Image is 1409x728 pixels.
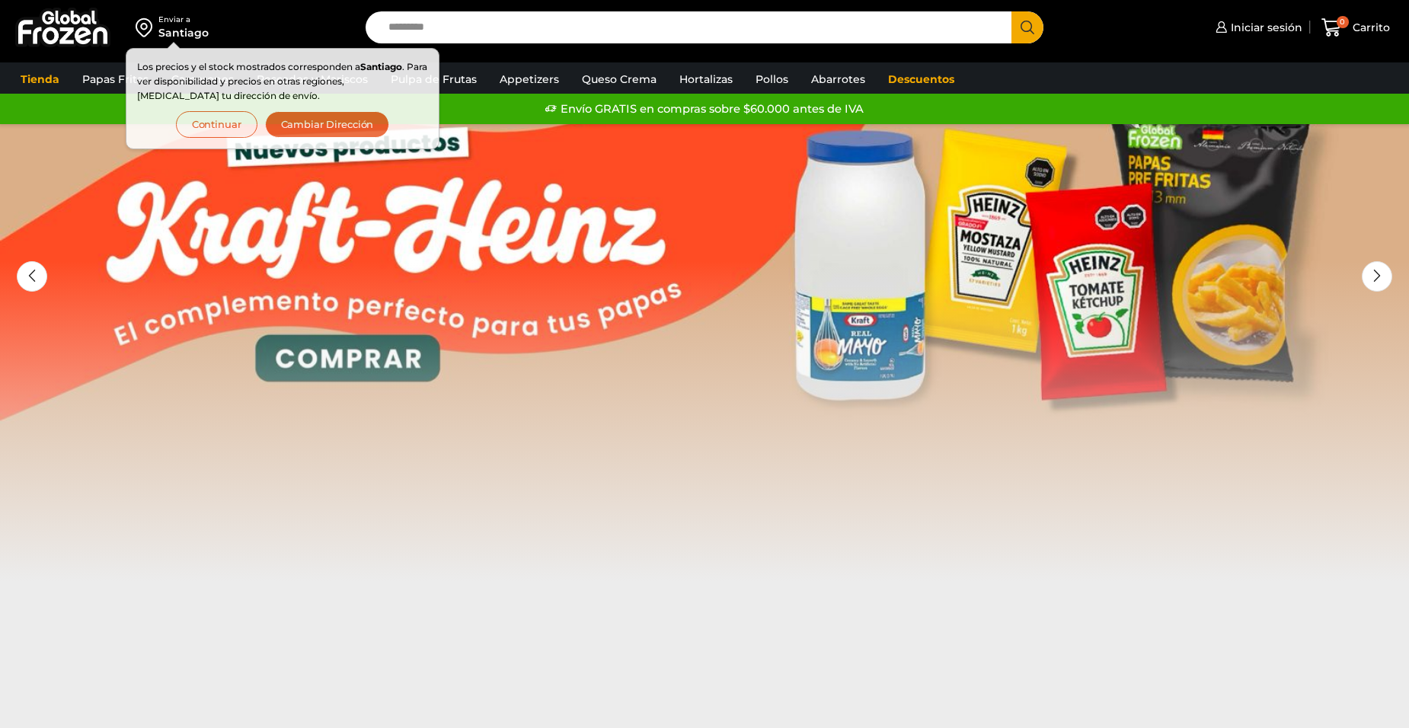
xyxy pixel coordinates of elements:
[158,14,209,25] div: Enviar a
[137,59,428,104] p: Los precios y el stock mostrados corresponden a . Para ver disponibilidad y precios en otras regi...
[1349,20,1390,35] span: Carrito
[158,25,209,40] div: Santiago
[75,65,156,94] a: Papas Fritas
[1212,12,1302,43] a: Iniciar sesión
[136,14,158,40] img: address-field-icon.svg
[492,65,567,94] a: Appetizers
[1318,10,1394,46] a: 0 Carrito
[804,65,873,94] a: Abarrotes
[748,65,796,94] a: Pollos
[1337,16,1349,28] span: 0
[672,65,740,94] a: Hortalizas
[360,61,402,72] strong: Santiago
[13,65,67,94] a: Tienda
[574,65,664,94] a: Queso Crema
[176,111,257,138] button: Continuar
[265,111,390,138] button: Cambiar Dirección
[1011,11,1043,43] button: Search button
[880,65,962,94] a: Descuentos
[1227,20,1302,35] span: Iniciar sesión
